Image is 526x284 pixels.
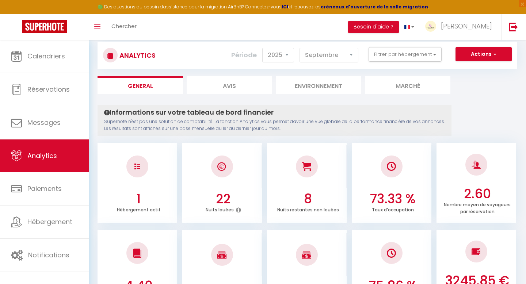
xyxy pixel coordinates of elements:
[509,22,518,31] img: logout
[118,47,156,64] h3: Analytics
[277,205,339,213] p: Nuits restantes non louées
[187,76,272,94] li: Avis
[420,14,501,40] a: ... [PERSON_NAME]
[106,14,142,40] a: Chercher
[6,3,28,25] button: Ouvrir le widget de chat LiveChat
[231,47,257,63] label: Période
[27,118,61,127] span: Messages
[27,151,57,160] span: Analytics
[134,164,140,169] img: NO IMAGE
[27,184,62,193] span: Paiements
[27,51,65,61] span: Calendriers
[282,4,288,10] a: ICI
[111,22,137,30] span: Chercher
[276,76,361,94] li: Environnement
[22,20,67,33] img: Super Booking
[456,47,512,62] button: Actions
[356,191,430,207] h3: 73.33 %
[186,191,260,207] h3: 22
[28,250,69,260] span: Notifications
[387,249,396,258] img: NO IMAGE
[117,205,160,213] p: Hébergement actif
[27,85,70,94] span: Réservations
[472,247,481,256] img: NO IMAGE
[206,205,234,213] p: Nuits louées
[98,76,183,94] li: General
[372,205,414,213] p: Taux d'occupation
[369,47,442,62] button: Filtrer par hébergement
[104,108,445,116] h4: Informations sur votre tableau de bord financier
[441,22,492,31] span: [PERSON_NAME]
[27,217,72,226] span: Hébergement
[365,76,450,94] li: Marché
[104,118,445,132] p: Superhote n'est pas une solution de comptabilité. La fonction Analytics vous permet d'avoir une v...
[348,21,399,33] button: Besoin d'aide ?
[425,21,436,32] img: ...
[102,191,175,207] h3: 1
[271,191,345,207] h3: 8
[321,4,428,10] a: créneaux d'ouverture de la salle migration
[441,186,514,202] h3: 2.60
[444,200,511,215] p: Nombre moyen de voyageurs par réservation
